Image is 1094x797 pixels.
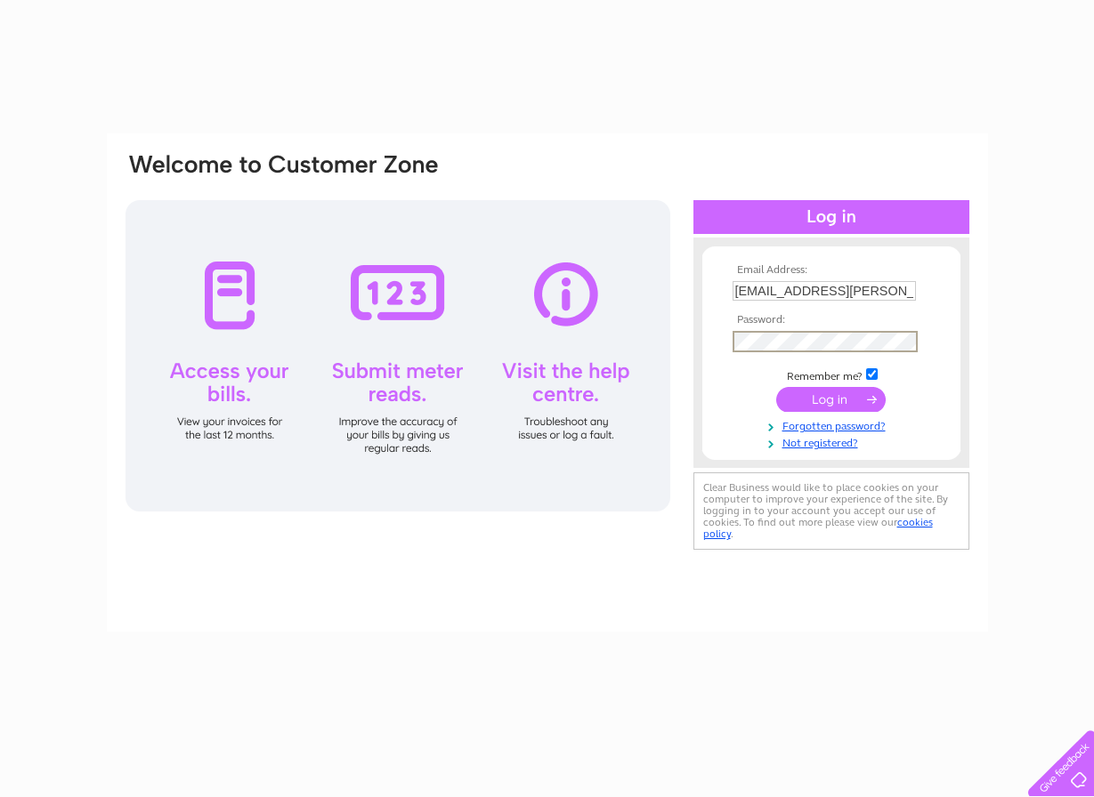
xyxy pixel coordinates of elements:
[728,314,935,326] th: Password:
[733,416,935,433] a: Forgotten password?
[728,366,935,383] td: Remember me?
[776,387,886,412] input: Submit
[728,264,935,277] th: Email Address:
[733,433,935,450] a: Not registered?
[693,472,969,550] div: Clear Business would like to place cookies on your computer to improve your experience of the sit...
[703,516,933,540] a: cookies policy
